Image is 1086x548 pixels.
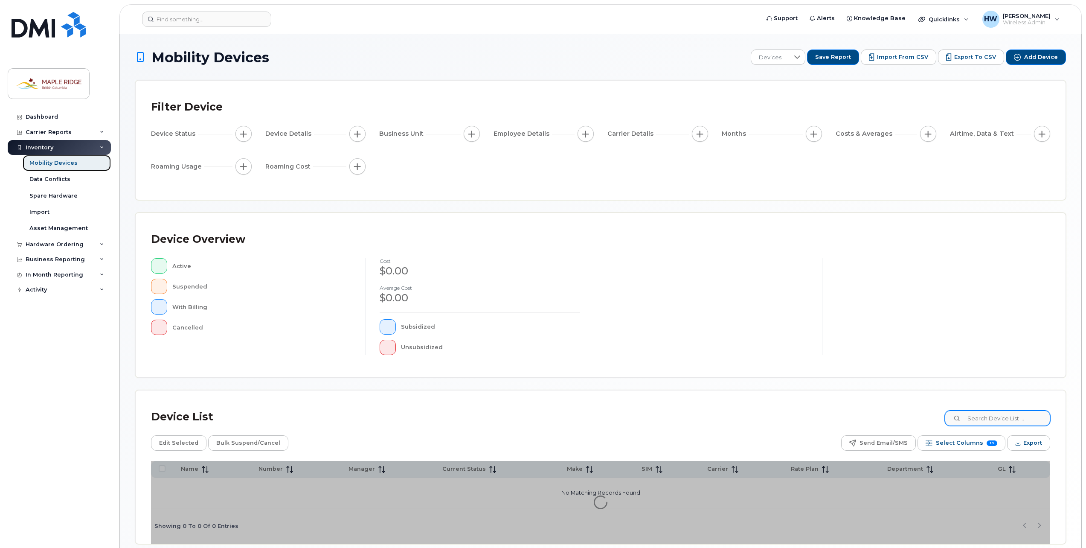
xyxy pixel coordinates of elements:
div: Unsubsidized [401,340,581,355]
div: Device List [151,406,213,428]
span: Roaming Cost [265,162,313,171]
span: Costs & Averages [836,129,895,138]
span: Save Report [815,53,851,61]
button: Export to CSV [938,50,1004,65]
div: $0.00 [380,291,580,305]
span: Carrier Details [607,129,656,138]
button: Bulk Suspend/Cancel [208,435,288,451]
div: $0.00 [380,264,580,278]
button: Select Columns 10 [918,435,1005,451]
div: Subsidized [401,319,581,335]
div: Cancelled [172,320,352,335]
h4: Average cost [380,285,580,291]
h4: cost [380,258,580,264]
button: Export [1007,435,1050,451]
span: Edit Selected [159,437,198,449]
span: Mobility Devices [151,50,269,65]
span: Export to CSV [954,53,996,61]
span: Send Email/SMS [860,437,908,449]
div: Device Overview [151,228,245,251]
div: Filter Device [151,96,223,118]
span: Months [722,129,749,138]
button: Add Device [1006,50,1066,65]
div: With Billing [172,299,352,315]
div: Active [172,258,352,274]
span: Export [1023,437,1042,449]
span: Roaming Usage [151,162,204,171]
span: Airtime, Data & Text [950,129,1016,138]
button: Save Report [807,50,859,65]
input: Search Device List ... [945,411,1050,426]
span: 10 [987,440,997,446]
span: Device Status [151,129,198,138]
span: Bulk Suspend/Cancel [216,437,280,449]
span: Employee Details [494,129,552,138]
span: Devices [751,50,789,65]
button: Send Email/SMS [841,435,916,451]
span: Select Columns [936,437,983,449]
span: Business Unit [379,129,426,138]
div: Suspended [172,279,352,294]
button: Edit Selected [151,435,206,451]
span: Device Details [265,129,314,138]
span: Add Device [1024,53,1058,61]
span: Import from CSV [877,53,928,61]
button: Import from CSV [861,50,936,65]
